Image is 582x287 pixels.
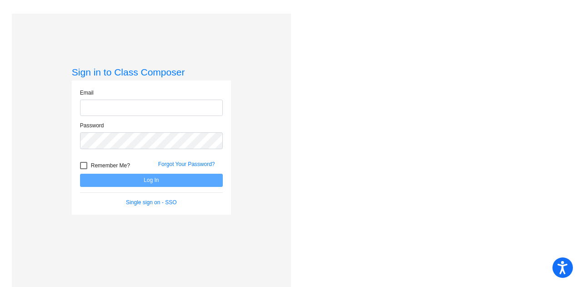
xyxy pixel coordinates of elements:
[91,160,130,171] span: Remember Me?
[72,66,231,78] h3: Sign in to Class Composer
[80,121,104,130] label: Password
[158,161,215,167] a: Forgot Your Password?
[80,174,223,187] button: Log In
[126,199,176,206] a: Single sign on - SSO
[80,89,94,97] label: Email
